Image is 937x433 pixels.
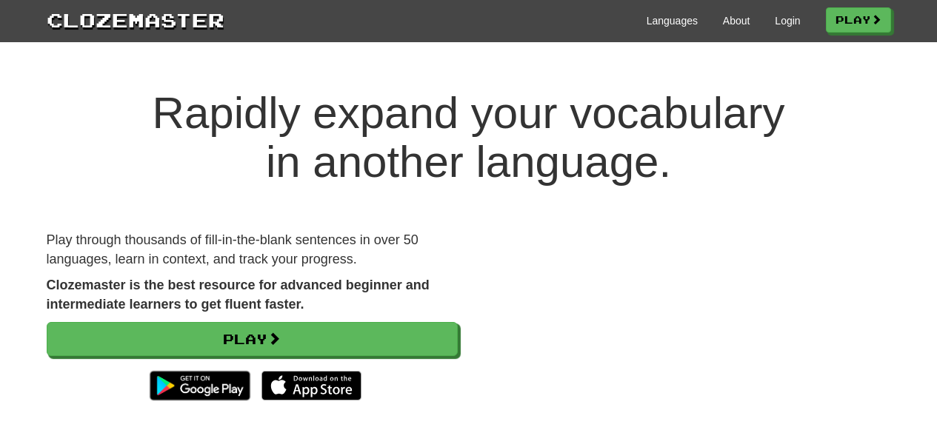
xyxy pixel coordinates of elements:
a: About [723,13,750,28]
strong: Clozemaster is the best resource for advanced beginner and intermediate learners to get fluent fa... [47,278,430,312]
a: Languages [647,13,698,28]
p: Play through thousands of fill-in-the-blank sentences in over 50 languages, learn in context, and... [47,231,458,269]
a: Play [826,7,891,33]
img: Download_on_the_App_Store_Badge_US-UK_135x40-25178aeef6eb6b83b96f5f2d004eda3bffbb37122de64afbaef7... [261,371,361,400]
a: Clozemaster [47,6,224,33]
a: Play [47,322,458,356]
img: Get it on Google Play [142,363,257,408]
a: Login [775,13,800,28]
